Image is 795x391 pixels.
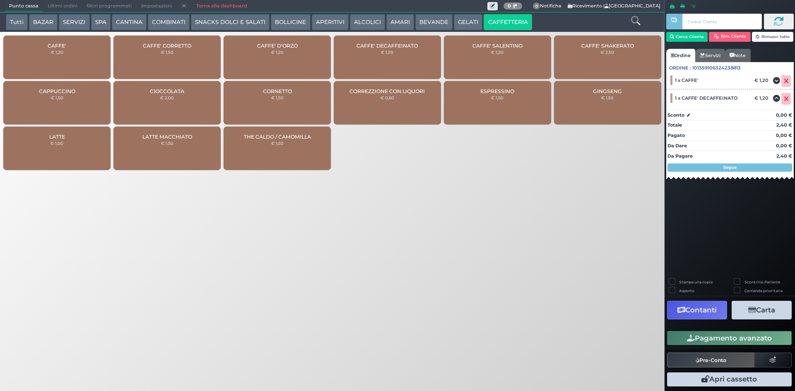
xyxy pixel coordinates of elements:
[381,50,393,55] small: € 1,20
[5,0,43,12] span: Punto cassa
[752,32,794,42] button: Rimuovi tutto
[142,134,192,140] span: LATTE MACCHIATO
[776,132,792,138] strong: 0,00 €
[82,0,136,12] span: Ritiri programmati
[51,141,63,146] small: € 1,00
[350,14,385,31] button: ALCOLICI
[381,95,394,100] small: € 0,60
[271,95,284,100] small: € 1,50
[667,132,685,138] strong: Pagato
[472,43,523,49] span: CAFFE' SALENTINO
[49,134,65,140] span: LATTE
[415,14,453,31] button: BEVANDE
[666,32,708,42] button: Cerca Cliente
[667,143,687,149] strong: Da Dare
[744,288,783,293] label: Comanda prioritaria
[601,95,614,100] small: € 1,50
[191,0,251,12] a: Torna alla dashboard
[666,49,695,62] a: Ordine
[148,14,190,31] button: COMBINATI
[484,14,532,31] button: CAFFETTERIA
[91,14,111,31] button: SPA
[150,88,184,94] span: CIOCCOLATA
[112,14,147,31] button: CANTINA
[667,372,792,386] button: Apri cassetto
[454,14,482,31] button: GELATI
[161,50,173,55] small: € 1,50
[667,331,792,345] button: Pagamento avanzato
[732,301,792,319] button: Carta
[271,14,310,31] button: BOLLICINE
[669,65,691,72] span: Ordine :
[43,0,82,12] span: Ultimi ordini
[271,50,284,55] small: € 1,20
[51,50,63,55] small: € 1,20
[480,88,514,94] span: ESPRESSINO
[39,88,75,94] span: CAPPUCCINO
[244,134,311,140] span: THE CALDO / CAMOMILLA
[679,279,713,285] label: Stampa una copia
[675,95,737,101] span: 1 x CAFFE' DECAFFEINATO
[601,50,614,55] small: € 2,50
[357,43,418,49] span: CAFFE' DECAFFEINATO
[51,95,63,100] small: € 1,50
[581,43,634,49] span: CAFFE' SHAKERATO
[723,165,737,170] strong: Segue
[386,14,414,31] button: AMARI
[776,112,792,118] strong: 0,00 €
[143,43,191,49] span: CAFFE' CORRETTO
[59,14,89,31] button: SERVIZI
[257,43,298,49] span: CAFFE' D'ORZO
[29,14,58,31] button: BAZAR
[725,49,750,62] a: Note
[48,43,66,49] span: CAFFE'
[533,2,540,10] span: 0
[191,14,270,31] button: SNACKS DOLCI E SALATI
[491,50,503,55] small: € 1,20
[682,14,761,29] input: Codice Cliente
[753,95,773,101] div: € 1,20
[667,301,727,319] button: Contanti
[744,279,780,285] label: Scontrino Parlante
[667,153,693,159] strong: Da Pagare
[263,88,292,94] span: CORNETTO
[776,143,792,149] strong: 0,00 €
[160,95,174,100] small: € 2,00
[679,288,694,293] label: Asporto
[593,88,622,94] span: GINGSENG
[776,153,792,159] strong: 2,40 €
[709,32,751,42] button: Rim. Cliente
[675,77,698,83] span: 1 x CAFFE'
[776,122,792,128] strong: 2,40 €
[695,49,725,62] a: Servizi
[692,65,741,72] span: 101359106324238813
[137,0,177,12] span: Impostazioni
[508,3,511,9] b: 0
[6,14,28,31] button: Tutti
[753,77,773,83] div: € 1,20
[667,112,684,119] strong: Sconto
[491,95,503,100] small: € 1,50
[667,122,682,128] strong: Totale
[161,141,173,146] small: € 1,50
[349,88,425,94] span: CORREZZIONE CON LIQUORI
[312,14,349,31] button: APERITIVI
[667,353,755,367] button: Pre-Conto
[271,141,284,146] small: € 1,50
